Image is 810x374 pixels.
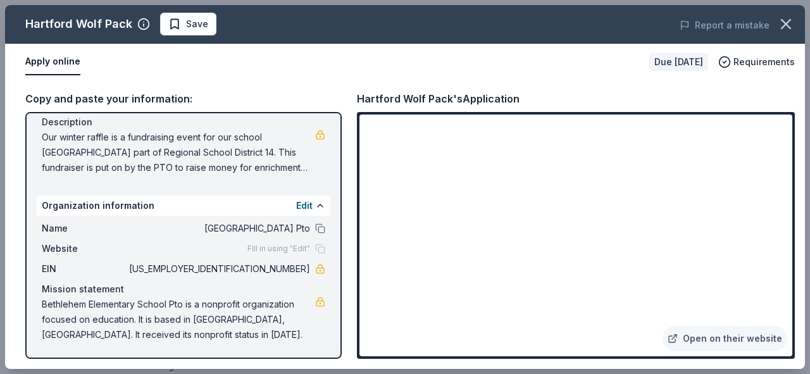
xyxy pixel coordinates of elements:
span: [GEOGRAPHIC_DATA] Pto [127,221,310,236]
span: EIN [42,261,127,277]
div: Mission statement [42,282,325,297]
div: Organization information [37,196,330,216]
span: Website [42,241,127,256]
span: Bethlehem Elementary School Pto is a nonprofit organization focused on education. It is based in ... [42,297,315,342]
button: Report a mistake [680,18,769,33]
div: Copy and paste your information: [25,90,342,107]
button: Save [160,13,216,35]
span: Requirements [733,54,795,70]
div: Hartford Wolf Pack's Application [357,90,520,107]
span: Save [186,16,208,32]
span: Our winter raffle is a fundraising event for our school [GEOGRAPHIC_DATA] part of Regional School... [42,130,315,175]
a: Open on their website [663,326,787,351]
span: Name [42,221,127,236]
button: Edit [296,198,313,213]
div: Description [42,115,325,130]
span: Fill in using "Edit" [247,244,310,254]
button: Requirements [718,54,795,70]
span: [US_EMPLOYER_IDENTIFICATION_NUMBER] [127,261,310,277]
button: Apply online [25,49,80,75]
div: Due [DATE] [649,53,708,71]
div: Hartford Wolf Pack [25,14,132,34]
